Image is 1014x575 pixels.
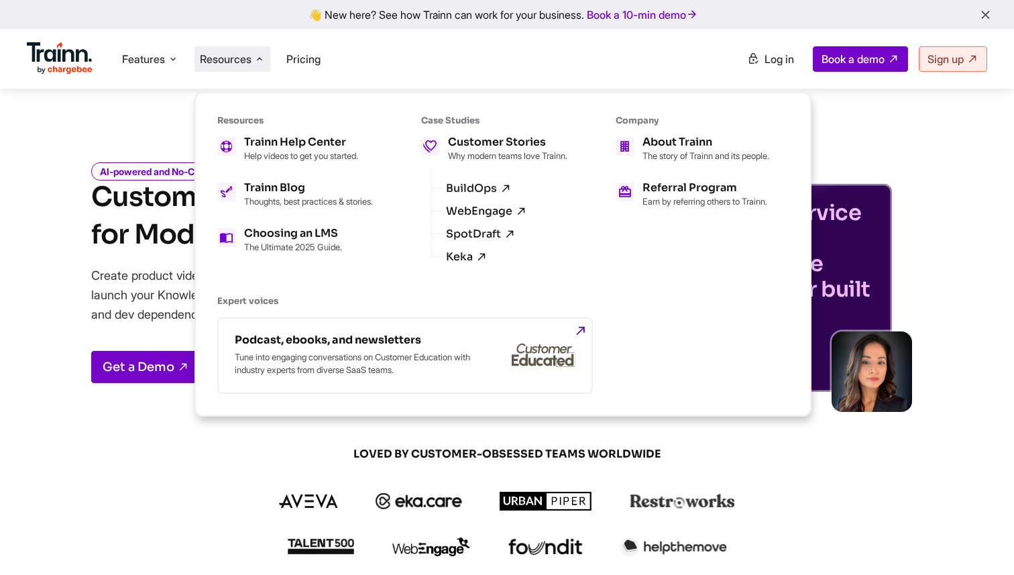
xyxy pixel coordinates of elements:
[446,182,512,195] a: BuildOps
[244,150,358,161] p: Help videos to get you started.
[8,8,1006,21] div: 👋 New here? See how Trainn can work for your business.
[508,539,583,555] img: foundit logo
[446,251,488,263] a: Keka
[376,493,463,509] img: ekacare logo
[200,52,251,66] span: Resources
[185,447,829,462] span: LOVED BY CUSTOMER-OBSESSED TEAMS WORLDWIDE
[512,344,575,368] img: customer-educated-gray.b42eccd.svg
[947,511,1014,575] iframe: Chat Widget
[421,115,567,126] h6: Case Studies
[448,150,567,161] p: Why modern teams love Trainn.
[822,52,885,66] span: Book a demo
[244,228,342,239] h5: Choosing an LMS
[448,137,567,148] h5: Customer Stories
[919,46,987,72] a: Sign up
[91,178,455,254] h1: Customer Training Platform for Modern Teams
[584,5,701,24] a: Book a 10-min demo
[500,492,592,511] img: urbanpiper logo
[392,537,470,556] img: webengage logo
[765,52,794,66] span: Log in
[287,538,354,555] img: talent500 logo
[446,228,516,240] a: SpotDraft
[235,335,476,346] h5: Podcast, ebooks, and newsletters
[217,137,373,161] a: Trainn Help Center Help videos to get you started.
[630,494,735,509] img: restroworks logo
[616,137,769,161] a: About Trainn The story of Trainn and its people.
[620,537,727,556] img: helpthemove logo
[446,205,527,217] a: WebEngage
[642,196,767,207] p: Earn by referring others to Trainn.
[91,266,447,324] p: Create product videos and step-by-step documentation, and launch your Knowledge Base or Academy —...
[927,52,964,66] span: Sign up
[235,351,476,376] p: Tune into engaging conversations on Customer Education with industry experts from diverse SaaS te...
[616,115,769,126] h6: Company
[217,317,593,394] a: Podcast, ebooks, and newsletters Tune into engaging conversations on Customer Education with indu...
[616,182,769,207] a: Referral Program Earn by referring others to Trainn.
[244,196,373,207] p: Thoughts, best practices & stories.
[217,228,373,252] a: Choosing an LMS The Ultimate 2025 Guide.
[217,182,373,207] a: Trainn Blog Thoughts, best practices & stories.
[421,137,567,161] a: Customer Stories Why modern teams love Trainn.
[642,137,769,148] h5: About Trainn
[122,52,165,66] span: Features
[642,150,769,161] p: The story of Trainn and its people.
[91,351,201,383] a: Get a Demo
[244,137,358,148] h5: Trainn Help Center
[642,182,767,193] h5: Referral Program
[279,494,338,508] img: aveva logo
[813,46,908,72] a: Book a demo
[244,182,373,193] h5: Trainn Blog
[91,162,219,180] i: AI-powered and No-Code
[739,47,802,71] a: Log in
[27,42,93,74] img: Trainn Logo
[217,295,769,307] h6: Expert voices
[217,115,373,126] h6: Resources
[832,331,912,412] img: sabina-buildops.d2e8138.png
[286,52,321,66] a: Pricing
[244,242,342,252] p: The Ultimate 2025 Guide.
